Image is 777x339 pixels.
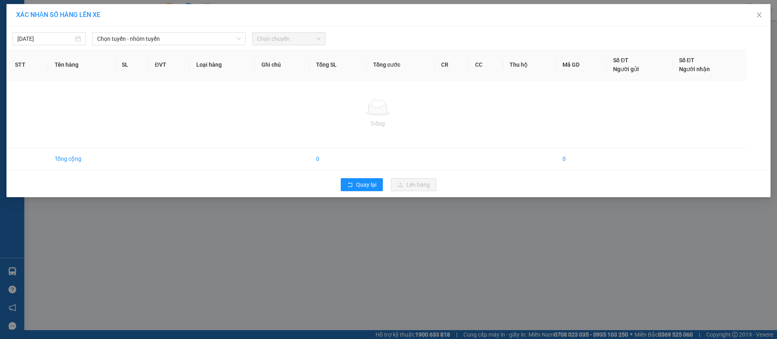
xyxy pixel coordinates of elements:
[679,57,694,63] span: Số ĐT
[367,49,435,80] th: Tổng cước
[341,178,383,191] button: rollbackQuay lại
[748,4,771,27] button: Close
[391,178,436,191] button: uploadLên hàng
[356,180,376,189] span: Quay lại
[679,66,710,72] span: Người nhận
[613,66,639,72] span: Người gửi
[15,119,740,128] div: Trống
[310,148,367,170] td: 0
[435,49,469,80] th: CR
[190,49,255,80] th: Loại hàng
[97,33,241,45] span: Chọn tuyến - nhóm tuyến
[236,36,241,41] span: down
[16,11,100,19] span: XÁC NHẬN SỐ HÀNG LÊN XE
[469,49,503,80] th: CC
[503,49,556,80] th: Thu hộ
[347,182,353,188] span: rollback
[613,57,628,63] span: Số ĐT
[8,49,48,80] th: STT
[756,12,762,18] span: close
[48,148,115,170] td: Tổng cộng
[17,34,74,43] input: 11/09/2025
[149,49,190,80] th: ĐVT
[48,49,115,80] th: Tên hàng
[115,49,148,80] th: SL
[310,49,367,80] th: Tổng SL
[556,148,607,170] td: 0
[257,33,321,45] span: Chọn chuyến
[255,49,310,80] th: Ghi chú
[556,49,607,80] th: Mã GD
